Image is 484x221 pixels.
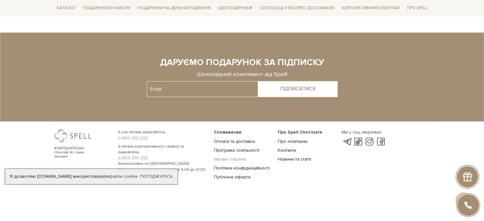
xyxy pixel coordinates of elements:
span: Контакт-центр працює щоденно з 9:00 до 21:00 [118,167,206,173]
a: 0 800 319 233 [118,135,206,141]
span: Про Spell Chocolate [278,129,322,135]
a: tik-tok [353,138,364,146]
a: instagram [364,138,375,146]
a: Політика конфіденційності [214,165,270,171]
span: Безкоштовно по [GEOGRAPHIC_DATA] [118,161,206,167]
span: Споживачам [214,129,242,135]
a: telegram [341,138,352,146]
a: Контакти [278,148,296,153]
a: Солодощі з експрес-доставкою [257,3,337,13]
span: Про Spell [404,3,430,13]
div: © [DATE]-[DATE] Spell Chocolate. Всі права захищені [54,146,97,159]
div: Я дозволяю [DOMAIN_NAME] використовувати [5,174,178,179]
span: Подарункові набори [81,3,133,13]
a: Новини та статті [278,156,311,162]
span: З усіх питань звертайтесь: [118,129,206,135]
span: Каталог [54,3,79,13]
span: Подарунки на День народження [135,3,213,13]
a: Про компанію [278,139,308,144]
a: Корпоративним клієнтам [339,3,402,13]
a: 0 800 319 233 [118,155,206,161]
a: facebook [375,138,386,146]
a: Програма лояльності [214,148,259,153]
a: Умови і гарантії [214,156,246,162]
a: Публічна оферта [214,174,250,180]
a: файли cookie [109,174,138,179]
div: Ми у соц. мережах: [341,129,386,135]
span: Ідеї подарунків [215,3,255,13]
a: Погоджуюсь [140,174,172,179]
a: Оплата та доставка [214,139,255,144]
span: З питань корпоративного сервісу та замовлень: [118,144,206,155]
